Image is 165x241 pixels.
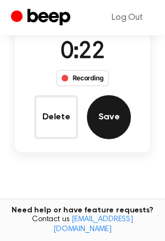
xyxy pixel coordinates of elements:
[34,95,78,139] button: Delete Audio Record
[87,95,131,139] button: Save Audio Record
[56,70,109,86] div: Recording
[11,7,73,29] a: Beep
[7,215,158,234] span: Contact us
[53,216,133,233] a: [EMAIL_ADDRESS][DOMAIN_NAME]
[101,4,154,31] a: Log Out
[61,41,105,64] span: 0:22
